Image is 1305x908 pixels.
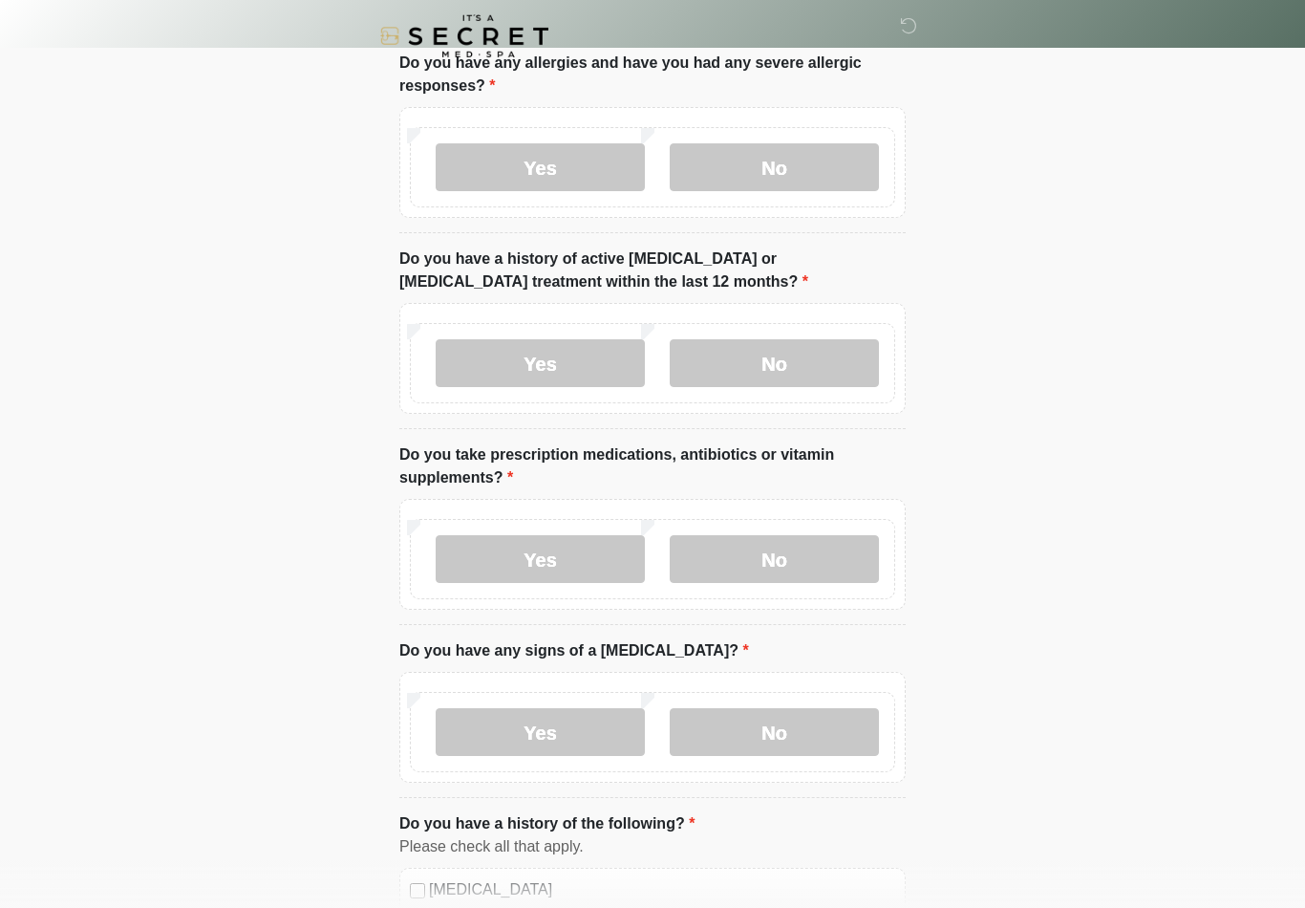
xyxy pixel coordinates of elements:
label: Do you have any allergies and have you had any severe allergic responses? [399,52,906,97]
label: Do you take prescription medications, antibiotics or vitamin supplements? [399,443,906,489]
label: Do you have a history of active [MEDICAL_DATA] or [MEDICAL_DATA] treatment within the last 12 mon... [399,248,906,293]
label: Do you have a history of the following? [399,812,695,835]
label: Yes [436,339,645,387]
label: [MEDICAL_DATA] [429,878,895,901]
label: Yes [436,535,645,583]
label: No [670,708,879,756]
label: No [670,143,879,191]
div: Please check all that apply. [399,835,906,858]
img: It's A Secret Med Spa Logo [380,14,548,57]
label: Yes [436,708,645,756]
label: No [670,339,879,387]
input: [MEDICAL_DATA] [410,883,425,898]
label: Yes [436,143,645,191]
label: No [670,535,879,583]
label: Do you have any signs of a [MEDICAL_DATA]? [399,639,749,662]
